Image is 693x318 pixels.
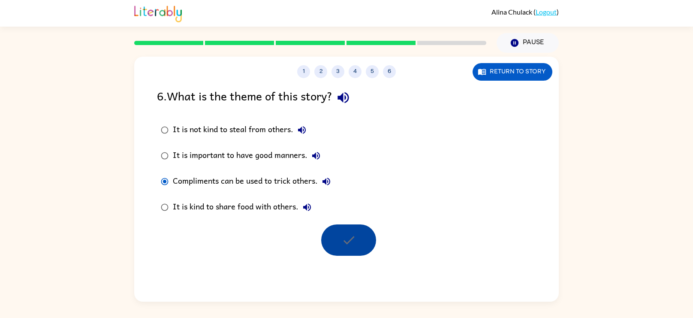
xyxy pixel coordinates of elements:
[173,173,335,190] div: Compliments can be used to trick others.
[297,65,310,78] button: 1
[366,65,379,78] button: 5
[134,3,182,22] img: Literably
[473,63,552,81] button: Return to story
[293,121,310,139] button: It is not kind to steal from others.
[314,65,327,78] button: 2
[491,8,559,16] div: ( )
[331,65,344,78] button: 3
[307,147,325,164] button: It is important to have good manners.
[497,33,559,53] button: Pause
[173,147,325,164] div: It is important to have good manners.
[173,199,316,216] div: It is kind to share food with others.
[173,121,310,139] div: It is not kind to steal from others.
[536,8,557,16] a: Logout
[349,65,362,78] button: 4
[383,65,396,78] button: 6
[491,8,533,16] span: Alina Chulack
[298,199,316,216] button: It is kind to share food with others.
[157,87,536,109] div: 6 . What is the theme of this story?
[318,173,335,190] button: Compliments can be used to trick others.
